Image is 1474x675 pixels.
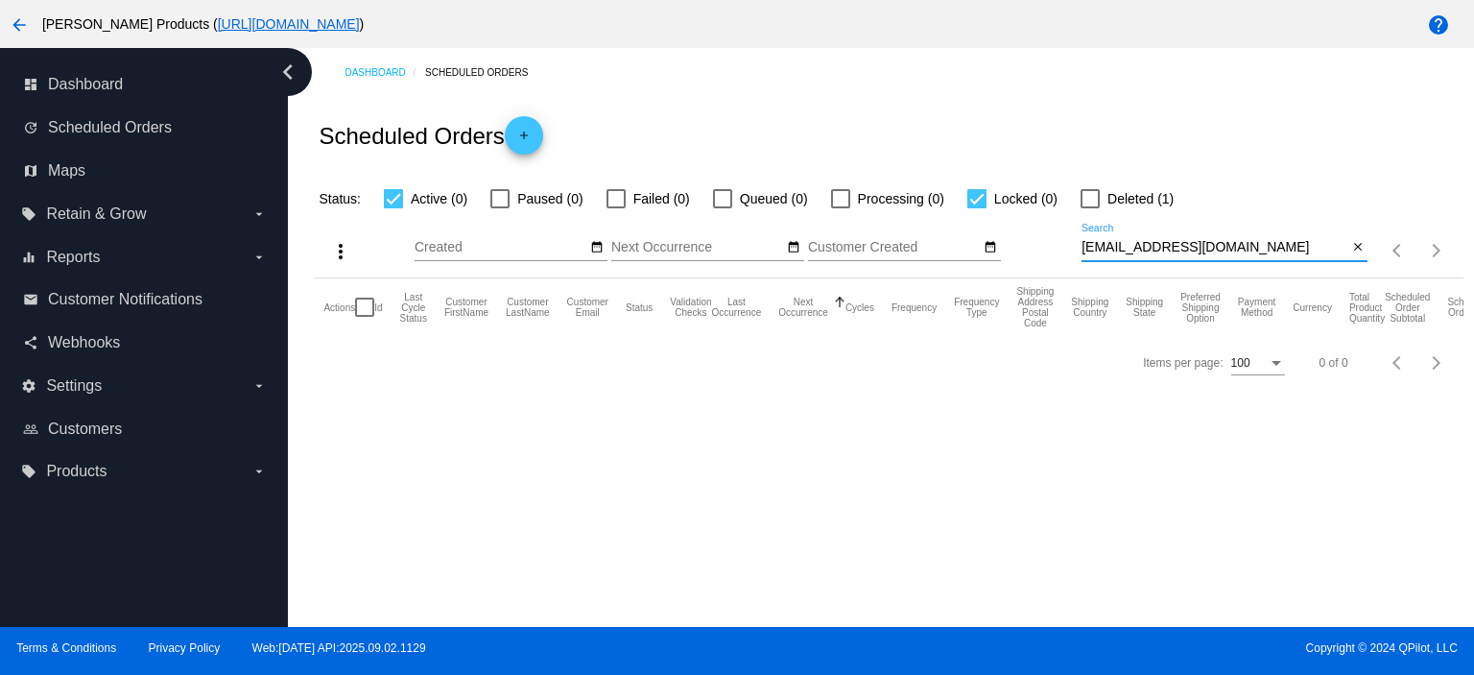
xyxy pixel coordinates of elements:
[48,76,123,93] span: Dashboard
[8,13,31,36] mat-icon: arrow_back
[46,249,100,266] span: Reports
[712,297,762,318] button: Change sorting for LastOccurrenceUtc
[48,291,202,308] span: Customer Notifications
[273,57,303,87] i: chevron_left
[319,116,542,155] h2: Scheduled Orders
[1238,297,1275,318] button: Change sorting for PaymentMethod.Type
[1379,231,1417,270] button: Previous page
[23,163,38,179] i: map
[517,187,582,210] span: Paused (0)
[23,414,267,445] a: people_outline Customers
[1319,356,1348,370] div: 0 of 0
[48,421,122,438] span: Customers
[46,377,102,395] span: Settings
[1385,292,1430,324] button: Change sorting for Subtotal
[21,250,36,265] i: equalizer
[48,162,85,180] span: Maps
[48,334,120,351] span: Webhooks
[23,112,267,143] a: update Scheduled Orders
[42,16,364,32] span: [PERSON_NAME] Products ( )
[1082,240,1347,255] input: Search
[46,205,146,223] span: Retain & Grow
[251,206,267,222] i: arrow_drop_down
[21,206,36,222] i: local_offer
[858,187,944,210] span: Processing (0)
[1417,344,1456,382] button: Next page
[954,297,999,318] button: Change sorting for FrequencyType
[23,292,38,307] i: email
[1427,13,1450,36] mat-icon: help
[808,240,981,255] input: Customer Created
[892,301,937,313] button: Change sorting for Frequency
[1180,292,1221,324] button: Change sorting for PreferredShippingOption
[16,641,116,655] a: Terms & Conditions
[23,284,267,315] a: email Customer Notifications
[1351,240,1365,255] mat-icon: close
[753,641,1458,655] span: Copyright © 2024 QPilot, LLC
[1417,231,1456,270] button: Next page
[1016,286,1054,328] button: Change sorting for ShippingPostcode
[23,335,38,350] i: share
[1143,356,1223,370] div: Items per page:
[21,378,36,394] i: settings
[319,191,361,206] span: Status:
[374,301,382,313] button: Change sorting for Id
[1379,344,1417,382] button: Previous page
[740,187,808,210] span: Queued (0)
[994,187,1058,210] span: Locked (0)
[787,240,800,255] mat-icon: date_range
[251,250,267,265] i: arrow_drop_down
[21,464,36,479] i: local_offer
[1071,297,1108,318] button: Change sorting for ShippingCountry
[567,297,608,318] button: Change sorting for CustomerEmail
[1231,357,1285,371] mat-select: Items per page:
[626,301,653,313] button: Change sorting for Status
[23,422,38,437] i: people_outline
[218,16,360,32] a: [URL][DOMAIN_NAME]
[1293,301,1332,313] button: Change sorting for CurrencyIso
[1349,278,1385,336] mat-header-cell: Total Product Quantity
[323,278,355,336] mat-header-cell: Actions
[23,69,267,100] a: dashboard Dashboard
[251,464,267,479] i: arrow_drop_down
[252,641,426,655] a: Web:[DATE] API:2025.09.02.1129
[149,641,221,655] a: Privacy Policy
[23,120,38,135] i: update
[845,301,874,313] button: Change sorting for Cycles
[984,240,997,255] mat-icon: date_range
[633,187,690,210] span: Failed (0)
[611,240,784,255] input: Next Occurrence
[23,156,267,186] a: map Maps
[778,297,828,318] button: Change sorting for NextOccurrenceUtc
[400,292,427,324] button: Change sorting for LastProcessingCycleId
[1107,187,1174,210] span: Deleted (1)
[345,58,425,87] a: Dashboard
[329,240,352,263] mat-icon: more_vert
[46,463,107,480] span: Products
[670,278,711,336] mat-header-cell: Validation Checks
[1126,297,1163,318] button: Change sorting for ShippingState
[23,77,38,92] i: dashboard
[411,187,467,210] span: Active (0)
[590,240,604,255] mat-icon: date_range
[425,58,545,87] a: Scheduled Orders
[512,129,535,152] mat-icon: add
[415,240,587,255] input: Created
[23,327,267,358] a: share Webhooks
[251,378,267,394] i: arrow_drop_down
[48,119,172,136] span: Scheduled Orders
[1231,356,1250,370] span: 100
[506,297,550,318] button: Change sorting for CustomerLastName
[1347,238,1367,258] button: Clear
[444,297,488,318] button: Change sorting for CustomerFirstName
